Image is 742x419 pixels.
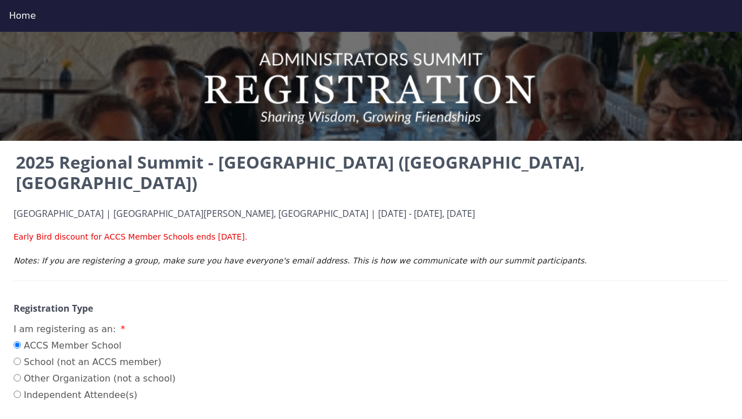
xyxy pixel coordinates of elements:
[14,391,21,398] input: Independent Attendee(s)
[14,374,21,382] input: Other Organization (not a school)
[14,341,21,349] input: ACCS Member School
[14,388,176,402] label: Independent Attendee(s)
[14,339,176,353] label: ACCS Member School
[14,256,587,265] em: Notes: If you are registering a group, make sure you have everyone's email address. This is how w...
[14,358,21,365] input: School (not an ACCS member)
[14,209,728,219] h4: [GEOGRAPHIC_DATA] | [GEOGRAPHIC_DATA][PERSON_NAME], [GEOGRAPHIC_DATA] | [DATE] - [DATE], [DATE]
[14,232,247,241] span: Early Bird discount for ACCS Member Schools ends [DATE].
[9,9,733,23] div: Home
[14,372,176,386] label: Other Organization (not a school)
[14,355,176,369] label: School (not an ACCS member)
[14,302,93,315] strong: Registration Type
[14,150,728,195] h2: 2025 Regional Summit - [GEOGRAPHIC_DATA] ([GEOGRAPHIC_DATA], [GEOGRAPHIC_DATA])
[14,324,116,334] span: I am registering as an:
